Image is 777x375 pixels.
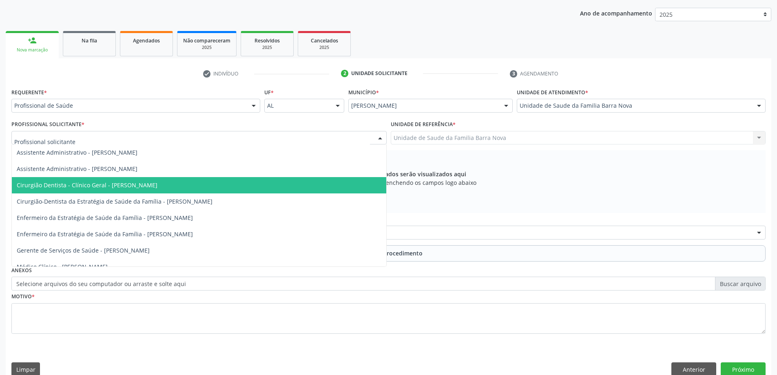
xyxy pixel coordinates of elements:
[351,70,407,77] div: Unidade solicitante
[11,264,32,277] label: Anexos
[17,246,150,254] span: Gerente de Serviços de Saúde - [PERSON_NAME]
[341,70,348,77] div: 2
[17,197,213,205] span: Cirurgião-Dentista da Estratégia de Saúde da Família - [PERSON_NAME]
[391,118,456,131] label: Unidade de referência
[355,249,423,257] span: Adicionar Procedimento
[311,37,338,44] span: Cancelados
[255,37,280,44] span: Resolvidos
[247,44,288,51] div: 2025
[267,102,328,110] span: AL
[17,181,157,189] span: Cirurgião Dentista - Clínico Geral - [PERSON_NAME]
[11,86,47,99] label: Requerente
[351,102,496,110] span: [PERSON_NAME]
[11,118,84,131] label: Profissional Solicitante
[14,134,370,150] input: Profissional solicitante
[310,170,466,178] span: Os procedimentos adicionados serão visualizados aqui
[133,37,160,44] span: Agendados
[28,36,37,45] div: person_add
[301,178,476,187] span: Adicione os procedimentos preenchendo os campos logo abaixo
[14,102,244,110] span: Profissional de Saúde
[17,165,137,173] span: Assistente Administrativo - [PERSON_NAME]
[11,291,35,303] label: Motivo
[17,263,108,271] span: Médico Clínico - [PERSON_NAME]
[517,86,588,99] label: Unidade de atendimento
[82,37,97,44] span: Na fila
[183,37,230,44] span: Não compareceram
[348,86,379,99] label: Município
[17,230,193,238] span: Enfermeiro da Estratégia de Saúde da Família - [PERSON_NAME]
[17,149,137,156] span: Assistente Administrativo - [PERSON_NAME]
[17,214,193,222] span: Enfermeiro da Estratégia de Saúde da Família - [PERSON_NAME]
[11,47,53,53] div: Nova marcação
[183,44,230,51] div: 2025
[264,86,274,99] label: UF
[11,245,766,262] button: Adicionar Procedimento
[520,102,749,110] span: Unidade de Saude da Familia Barra Nova
[304,44,345,51] div: 2025
[580,8,652,18] p: Ano de acompanhamento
